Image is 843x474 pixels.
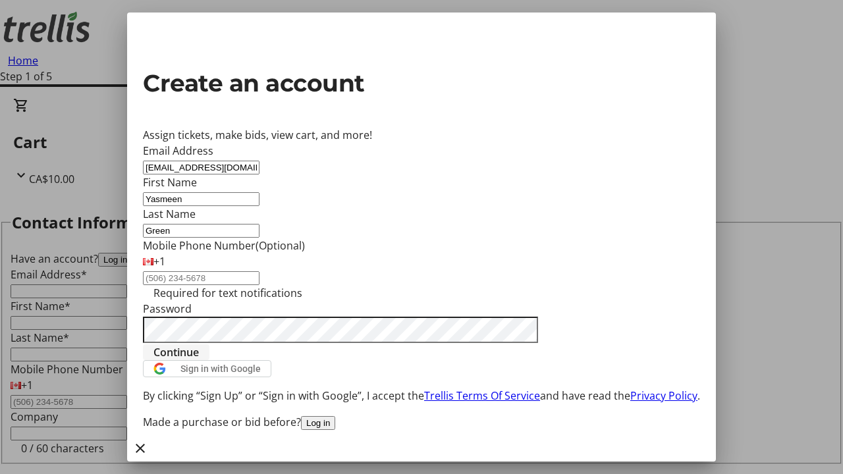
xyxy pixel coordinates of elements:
[143,344,209,360] button: Continue
[143,388,700,404] p: By clicking “Sign Up” or “Sign in with Google”, I accept the and have read the .
[153,344,199,360] span: Continue
[424,388,540,403] a: Trellis Terms Of Service
[143,207,196,221] label: Last Name
[143,65,700,101] h2: Create an account
[630,388,697,403] a: Privacy Policy
[143,238,305,253] label: Mobile Phone Number (Optional)
[127,435,153,461] button: Close
[143,175,197,190] label: First Name
[143,360,271,377] button: Sign in with Google
[143,127,700,143] div: Assign tickets, make bids, view cart, and more!
[153,285,302,301] tr-hint: Required for text notifications
[143,271,259,285] input: (506) 234-5678
[143,192,259,206] input: First Name
[143,302,192,316] label: Password
[143,144,213,158] label: Email Address
[143,224,259,238] input: Last Name
[180,363,261,374] span: Sign in with Google
[301,416,335,430] button: Log in
[143,161,259,174] input: Email Address
[143,414,700,430] div: Made a purchase or bid before?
